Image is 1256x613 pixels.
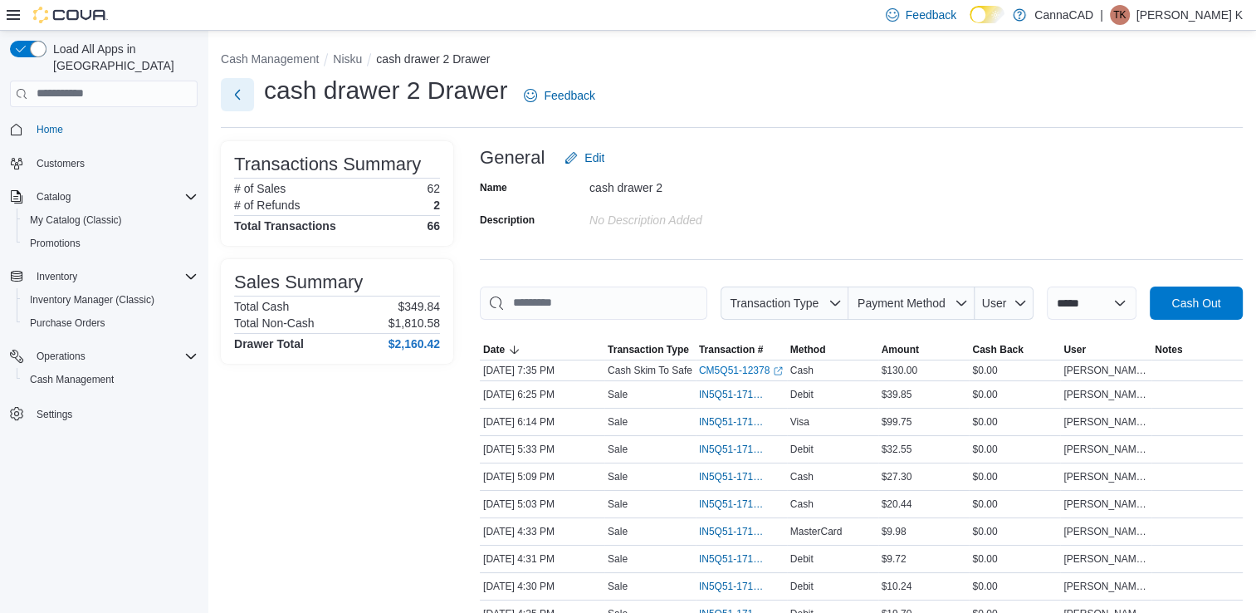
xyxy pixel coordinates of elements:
span: My Catalog (Classic) [23,210,198,230]
div: [DATE] 5:09 PM [480,467,604,487]
div: $0.00 [969,467,1060,487]
div: [DATE] 5:03 PM [480,494,604,514]
span: MasterCard [790,525,843,538]
span: $27.30 [882,470,912,483]
div: [DATE] 4:31 PM [480,549,604,569]
span: IN5Q51-171740 [699,388,767,401]
span: [PERSON_NAME] K [1063,470,1148,483]
h4: 66 [427,219,440,233]
button: cash drawer 2 Drawer [376,52,490,66]
h1: cash drawer 2 Drawer [264,74,507,107]
span: [PERSON_NAME] K [1063,415,1148,429]
button: Customers [3,151,204,175]
span: $39.85 [882,388,912,401]
span: Edit [584,150,604,166]
h4: Total Transactions [234,219,336,233]
div: $0.00 [969,549,1060,569]
span: Inventory [37,270,77,283]
div: No Description added [589,207,812,227]
button: Settings [3,401,204,425]
p: Sale [608,415,628,429]
img: Cova [33,7,108,23]
span: Cash [790,364,814,377]
p: Sale [608,552,628,566]
span: Home [30,119,198,140]
button: Cash Management [17,368,204,391]
p: Sale [608,388,628,401]
span: Amount [882,343,919,356]
span: Purchase Orders [30,316,105,330]
span: Transaction Type [608,343,689,356]
span: Visa [790,415,809,429]
span: Cash Back [972,343,1023,356]
h3: Sales Summary [234,272,363,292]
div: $0.00 [969,522,1060,542]
label: Description [480,213,535,227]
span: Purchase Orders [23,313,198,333]
button: Method [787,340,878,360]
span: [PERSON_NAME] K [1063,580,1148,593]
button: Purchase Orders [17,311,204,335]
div: $0.00 [969,385,1060,405]
h3: Transactions Summary [234,154,421,174]
span: Load All Apps in [GEOGRAPHIC_DATA] [46,41,198,74]
span: IN5Q51-171731 [699,443,767,456]
button: Edit [558,141,611,174]
a: Feedback [517,79,601,112]
span: Catalog [37,190,71,204]
span: Inventory Manager (Classic) [30,293,154,306]
button: Cash Management [221,52,319,66]
button: Transaction Type [721,287,848,320]
a: My Catalog (Classic) [23,210,129,230]
span: Debit [790,443,814,456]
div: $0.00 [969,439,1060,459]
div: [DATE] 6:25 PM [480,385,604,405]
button: Date [480,340,604,360]
a: Cash Management [23,370,120,390]
span: $20.44 [882,498,912,511]
span: Transaction # [699,343,763,356]
h6: # of Sales [234,182,286,195]
h6: # of Refunds [234,199,300,212]
button: Operations [30,346,92,366]
button: Catalog [30,187,77,207]
p: 62 [427,182,440,195]
div: $0.00 [969,412,1060,432]
h4: Drawer Total [234,337,304,351]
button: Payment Method [848,287,975,320]
div: Tricia K [1110,5,1130,25]
span: $99.75 [882,415,912,429]
button: IN5Q51-171720 [699,576,784,596]
span: IN5Q51-171727 [699,470,767,483]
nav: An example of EuiBreadcrumbs [221,51,1243,71]
p: Sale [608,498,628,511]
div: $0.00 [969,494,1060,514]
span: Cash [790,498,814,511]
button: User [1060,340,1151,360]
p: 2 [433,199,440,212]
button: IN5Q51-171721 [699,549,784,569]
p: CannaCAD [1034,5,1093,25]
span: Operations [30,346,198,366]
span: Debit [790,388,814,401]
span: [PERSON_NAME] K [1063,525,1148,538]
span: [PERSON_NAME] K [1063,364,1148,377]
span: Promotions [23,233,198,253]
h4: $2,160.42 [389,337,440,351]
button: Nisku [333,52,362,66]
span: My Catalog (Classic) [30,213,122,227]
span: User [982,297,1007,310]
span: IN5Q51-171721 [699,552,767,566]
label: Name [480,181,507,194]
a: Settings [30,405,79,424]
span: Customers [37,157,85,170]
p: $1,810.58 [389,316,440,330]
button: Operations [3,345,204,368]
span: [PERSON_NAME] K [1063,443,1148,456]
span: Settings [37,408,72,421]
span: Cash Out [1171,295,1220,311]
p: | [1100,5,1103,25]
button: Amount [878,340,970,360]
div: [DATE] 4:33 PM [480,522,604,542]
